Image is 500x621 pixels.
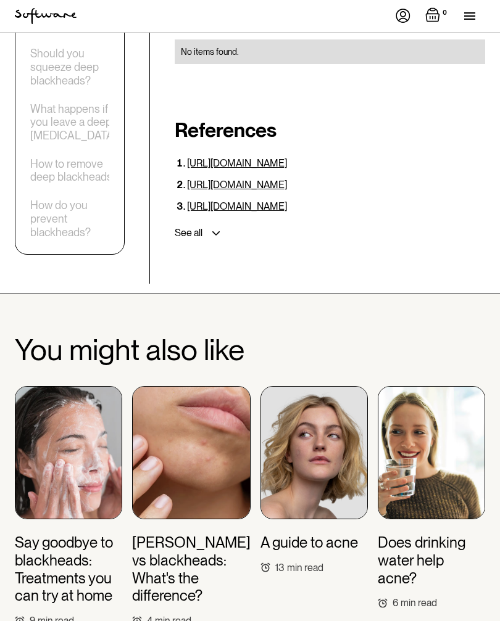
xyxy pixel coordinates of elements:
[187,157,287,169] a: [URL][DOMAIN_NAME]
[15,8,77,24] img: Software Logo
[187,200,287,212] a: [URL][DOMAIN_NAME]
[30,199,122,239] a: How do you prevent blackheads?
[287,562,323,574] div: min read
[425,7,449,25] a: Open empty cart
[15,334,485,366] h2: You might also like
[132,534,251,605] h3: [PERSON_NAME] vs blackheads: What's the difference?
[440,7,449,19] div: 0
[378,534,485,587] h3: Does drinking water help acne?
[181,46,479,58] div: No items found.
[187,179,287,191] a: [URL][DOMAIN_NAME]
[30,102,122,142] a: What happens if you leave a deep [MEDICAL_DATA]?
[175,227,202,239] div: See all
[393,597,398,609] div: 6
[15,8,77,24] a: home
[401,597,437,609] div: min read
[15,534,122,605] h3: Say goodbye to blackheads: Treatments you can try at home
[30,157,122,183] a: How to remove deep blackheads
[260,534,358,552] h3: A guide to acne
[30,47,122,87] a: Should you squeeze deep blackheads?
[260,386,368,574] a: A guide to acne13min read
[275,562,285,574] div: 13
[175,118,485,142] h2: References
[378,386,485,609] a: Does drinking water help acne?6min read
